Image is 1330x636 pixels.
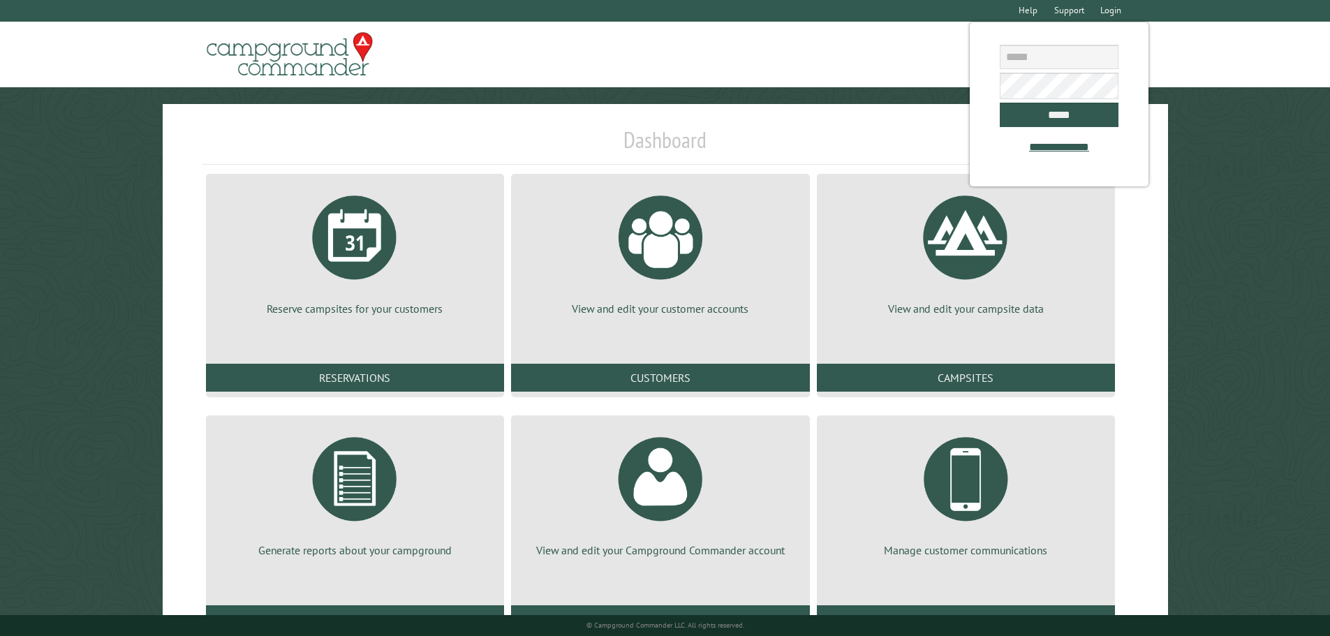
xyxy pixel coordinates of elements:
[528,185,792,316] a: View and edit your customer accounts
[817,364,1115,392] a: Campsites
[202,27,377,82] img: Campground Commander
[834,427,1098,558] a: Manage customer communications
[834,542,1098,558] p: Manage customer communications
[223,427,487,558] a: Generate reports about your campground
[511,605,809,633] a: Account
[528,301,792,316] p: View and edit your customer accounts
[511,364,809,392] a: Customers
[223,301,487,316] p: Reserve campsites for your customers
[834,185,1098,316] a: View and edit your campsite data
[528,542,792,558] p: View and edit your Campground Commander account
[528,427,792,558] a: View and edit your Campground Commander account
[206,605,504,633] a: Reports
[834,301,1098,316] p: View and edit your campsite data
[817,605,1115,633] a: Communications
[223,542,487,558] p: Generate reports about your campground
[586,621,744,630] small: © Campground Commander LLC. All rights reserved.
[223,185,487,316] a: Reserve campsites for your customers
[202,126,1128,165] h1: Dashboard
[206,364,504,392] a: Reservations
